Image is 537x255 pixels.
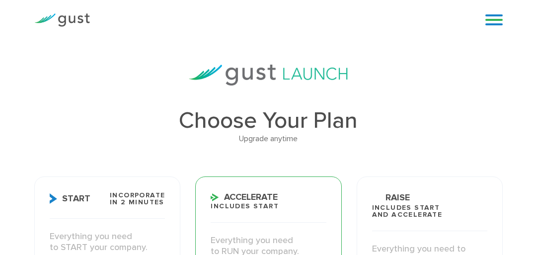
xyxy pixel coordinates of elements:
[50,193,90,204] span: Start
[34,109,503,132] h1: Choose Your Plan
[110,192,165,206] span: Incorporate in 2 Minutes
[211,193,278,202] span: Accelerate
[211,203,279,210] span: Includes START
[372,204,443,218] span: Includes START and ACCELERATE
[189,65,348,85] img: gust-launch-logos.svg
[34,13,90,27] img: Gust Logo
[211,193,219,201] img: Accelerate Icon
[34,132,503,145] div: Upgrade anytime
[372,193,410,203] span: Raise
[50,193,57,204] img: Start Icon X2
[50,231,165,254] p: Everything you need to START your company.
